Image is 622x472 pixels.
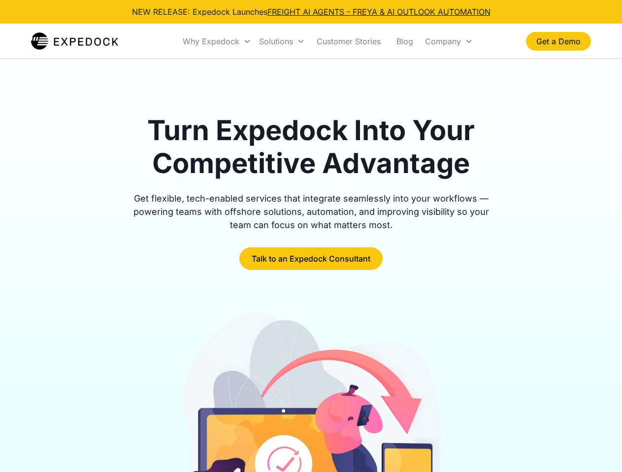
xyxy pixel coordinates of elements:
[179,25,255,58] div: Why Expedock
[183,36,239,46] div: Why Expedock
[573,425,622,472] iframe: Chat Widget
[122,114,500,180] h1: Turn Expedock Into Your Competitive Advantage
[267,7,491,17] a: FREIGHT AI AGENTS - FREYA & AI OUTLOOK AUTOMATION
[239,247,383,270] a: Talk to an Expedock Consultant
[132,6,491,18] div: NEW RELEASE: Expedock Launches
[259,36,293,46] div: Solutions
[31,31,118,51] img: Expedock Logo
[255,25,309,58] div: Solutions
[526,32,591,51] a: Get a Demo
[122,192,500,232] div: Get flexible, tech-enabled services that integrate seamlessly into your workflows — powering team...
[31,31,118,51] a: home
[389,25,421,58] a: Blog
[421,25,477,58] div: Company
[425,36,461,46] div: Company
[309,25,389,58] a: Customer Stories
